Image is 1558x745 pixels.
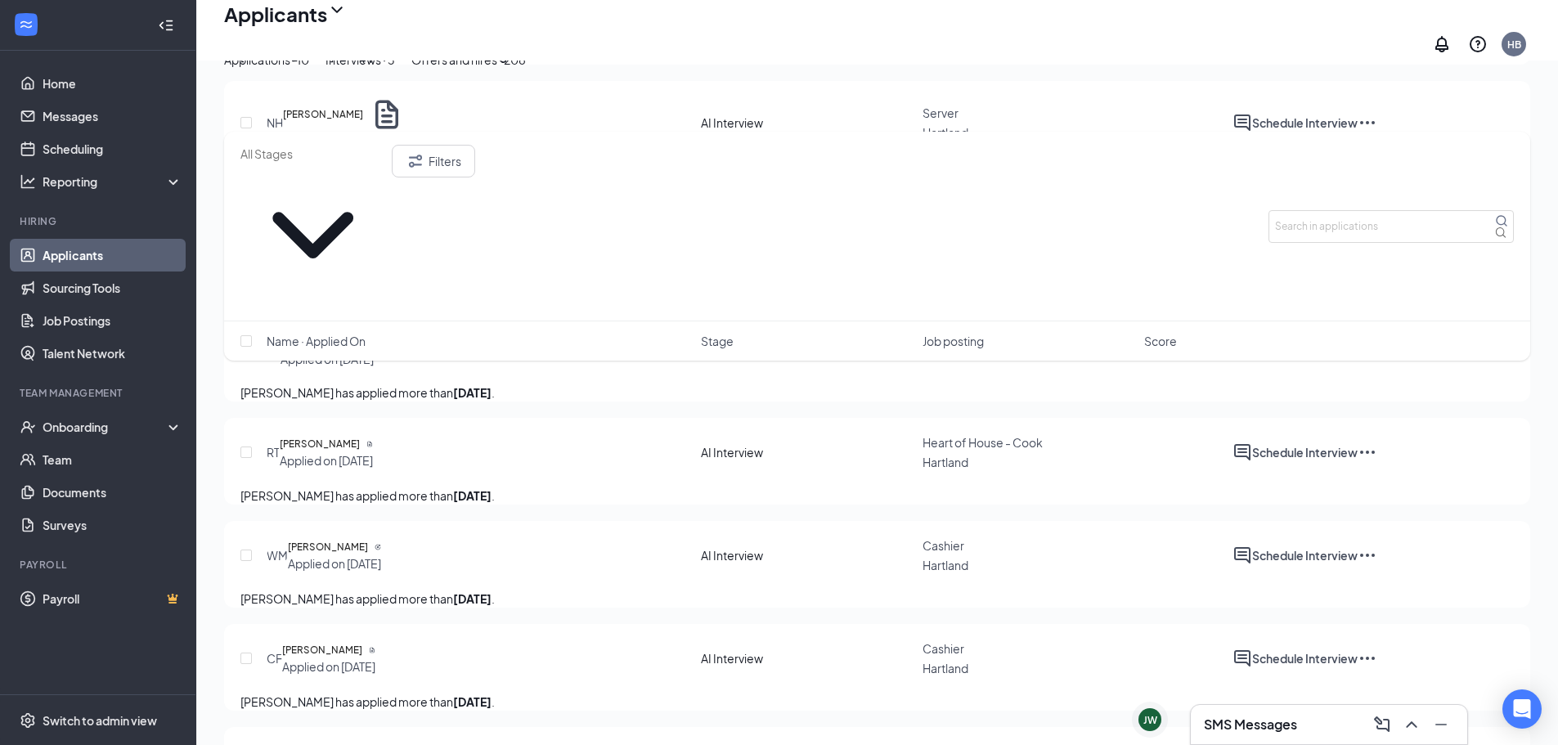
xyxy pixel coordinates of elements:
[1502,689,1542,729] div: Open Intercom Messenger
[1431,715,1451,734] svg: Minimize
[43,337,182,370] a: Talent Network
[43,239,182,272] a: Applicants
[369,647,375,653] svg: Document
[43,443,182,476] a: Team
[18,16,34,33] svg: WorkstreamLogo
[43,304,182,337] a: Job Postings
[43,272,182,304] a: Sourcing Tools
[1143,713,1157,727] div: JW
[366,441,373,447] svg: Document
[20,712,36,729] svg: Settings
[288,555,381,572] div: Applied on [DATE]
[20,386,179,400] div: Team Management
[158,17,174,34] svg: Collapse
[1432,34,1452,54] svg: Notifications
[1232,545,1252,565] svg: ActiveChat
[375,544,381,550] svg: Reapply
[267,650,282,666] div: CF
[923,538,964,553] span: Cashier
[20,558,179,572] div: Payroll
[701,444,763,460] div: AI Interview
[923,435,1043,450] span: Heart of House - Cook
[1204,716,1297,734] h3: SMS Messages
[1468,34,1488,54] svg: QuestionInfo
[1252,649,1358,668] button: Schedule Interview
[288,539,368,555] h5: [PERSON_NAME]
[240,693,1514,711] p: [PERSON_NAME] has applied more than .
[1358,545,1377,565] svg: Ellipses
[453,591,492,606] b: [DATE]
[267,333,366,349] span: Name · Applied On
[1495,214,1508,227] svg: MagnifyingGlass
[240,145,385,163] input: All Stages
[1399,711,1425,738] button: ChevronUp
[43,476,182,509] a: Documents
[1358,442,1377,462] svg: Ellipses
[453,385,492,400] b: [DATE]
[43,173,183,190] div: Reporting
[43,582,182,615] a: PayrollCrown
[280,436,360,452] h5: [PERSON_NAME]
[20,214,179,228] div: Hiring
[240,384,1514,402] p: [PERSON_NAME] has applied more than .
[406,151,425,171] svg: Filter
[1372,715,1392,734] svg: ComposeMessage
[923,455,968,469] span: Hartland
[1402,715,1421,734] svg: ChevronUp
[240,487,1514,505] p: [PERSON_NAME] has applied more than .
[1369,711,1395,738] button: ComposeMessage
[701,333,734,349] span: Stage
[701,547,763,563] div: AI Interview
[392,145,475,177] button: Filter Filters
[267,547,288,563] div: WM
[43,132,182,165] a: Scheduling
[1268,210,1514,243] input: Search in applications
[20,419,36,435] svg: UserCheck
[701,650,763,666] div: AI Interview
[923,333,984,349] span: Job posting
[923,641,964,656] span: Cashier
[240,163,385,307] svg: ChevronDown
[20,173,36,190] svg: Analysis
[1252,442,1358,462] button: Schedule Interview
[453,694,492,709] b: [DATE]
[43,509,182,541] a: Surveys
[282,658,375,675] div: Applied on [DATE]
[43,100,182,132] a: Messages
[1144,333,1177,349] span: Score
[1252,545,1358,565] button: Schedule Interview
[240,590,1514,608] p: [PERSON_NAME] has applied more than .
[1428,711,1454,738] button: Minimize
[1507,38,1521,52] div: HB
[267,444,280,460] div: RT
[282,642,362,658] h5: [PERSON_NAME]
[43,67,182,100] a: Home
[1358,649,1377,668] svg: Ellipses
[453,488,492,503] b: [DATE]
[280,452,373,469] div: Applied on [DATE]
[43,712,157,729] div: Switch to admin view
[1232,649,1252,668] svg: ActiveChat
[43,419,168,435] div: Onboarding
[923,558,968,572] span: Hartland
[1232,442,1252,462] svg: ActiveChat
[923,661,968,675] span: Hartland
